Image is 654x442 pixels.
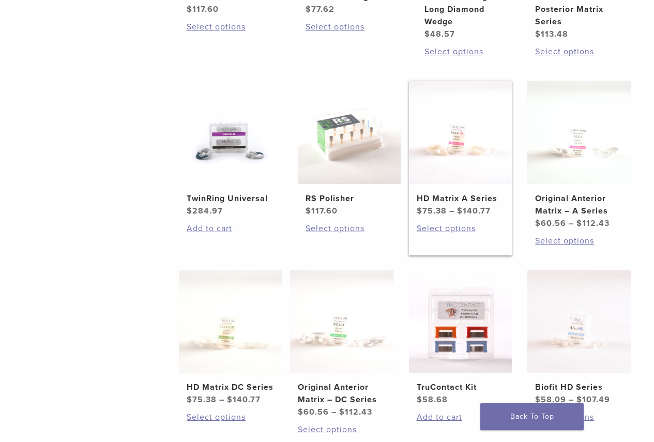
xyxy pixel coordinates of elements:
bdi: 48.57 [424,29,455,39]
span: $ [417,394,422,405]
img: HD Matrix DC Series [179,270,282,373]
a: Back To Top [480,403,584,430]
span: – [569,218,574,228]
h2: RS Polisher [306,192,393,205]
bdi: 77.62 [306,4,334,14]
h2: Original Anterior Matrix – A Series [535,192,623,217]
span: $ [535,218,541,228]
a: Biofit HD SeriesBiofit HD Series [527,270,631,406]
bdi: 58.68 [417,394,448,405]
span: – [331,407,337,417]
a: Add to cart: “TruContact Kit” [417,411,505,423]
img: TruContact Kit [409,270,512,373]
h2: Biofit HD Series [535,381,623,393]
span: $ [187,4,192,14]
bdi: 284.97 [187,206,223,216]
bdi: 140.77 [227,394,261,405]
span: $ [457,206,463,216]
bdi: 140.77 [457,206,491,216]
bdi: 75.38 [187,394,217,405]
bdi: 60.56 [535,218,566,228]
img: TwinRing Universal [179,81,282,184]
a: Select options for “HD Matrix DC Series” [187,411,275,423]
a: Select options for “HD Matrix A Series” [417,222,505,235]
img: Biofit HD Series [527,270,631,373]
h2: HD Matrix A Series [417,192,505,205]
span: $ [187,394,192,405]
span: $ [227,394,233,405]
span: $ [306,206,311,216]
a: Select options for “BT Matrix Series” [187,21,275,33]
a: TruContact KitTruContact Kit $58.68 [409,270,512,406]
span: $ [339,407,345,417]
a: HD Matrix DC SeriesHD Matrix DC Series [179,270,282,406]
a: TwinRing UniversalTwinRing Universal $284.97 [179,81,282,217]
span: – [569,394,574,405]
h2: TruContact Kit [417,381,505,393]
span: – [219,394,224,405]
img: HD Matrix A Series [409,81,512,184]
h2: Original Anterior Matrix – DC Series [298,381,386,406]
bdi: 107.49 [576,394,610,405]
a: Original Anterior Matrix - A SeriesOriginal Anterior Matrix – A Series [527,81,631,230]
bdi: 60.56 [298,407,329,417]
bdi: 112.43 [576,218,610,228]
a: Add to cart: “TwinRing Universal” [187,222,275,235]
a: HD Matrix A SeriesHD Matrix A Series [409,81,512,217]
bdi: 117.60 [187,4,219,14]
span: – [449,206,454,216]
a: RS PolisherRS Polisher $117.60 [298,81,401,217]
span: $ [535,29,541,39]
span: $ [535,394,541,405]
bdi: 117.60 [306,206,338,216]
bdi: 112.43 [339,407,372,417]
a: Select options for “Diamond Wedge and Long Diamond Wedge” [424,45,512,58]
span: $ [424,29,430,39]
span: $ [576,394,582,405]
a: Original Anterior Matrix - DC SeriesOriginal Anterior Matrix – DC Series [290,270,393,419]
h2: HD Matrix DC Series [187,381,275,393]
a: Select options for “Bioclear Evolve Posterior Matrix Series” [535,45,623,58]
a: Select options for “Original Anterior Matrix - DC Series” [298,423,386,436]
img: RS Polisher [298,81,401,184]
bdi: 113.48 [535,29,568,39]
a: Select options for “RS Polisher” [306,222,393,235]
span: $ [306,4,311,14]
span: $ [187,206,192,216]
img: Original Anterior Matrix - DC Series [290,270,393,373]
a: Select options for “Original Anterior Matrix - A Series” [535,235,623,247]
span: $ [298,407,303,417]
bdi: 58.09 [535,394,566,405]
img: Original Anterior Matrix - A Series [527,81,631,184]
bdi: 75.38 [417,206,447,216]
span: $ [576,218,582,228]
h2: TwinRing Universal [187,192,275,205]
a: Select options for “Diamond Wedge Kits” [306,21,393,33]
span: $ [417,206,422,216]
